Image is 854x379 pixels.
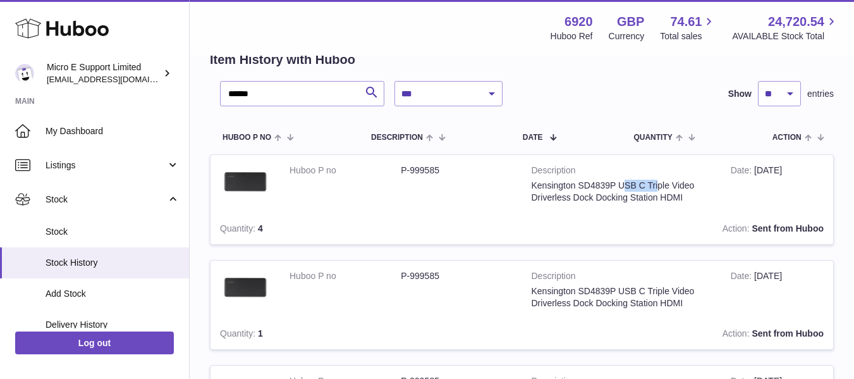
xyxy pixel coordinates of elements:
[46,125,180,137] span: My Dashboard
[660,13,716,42] a: 74.61 Total sales
[523,134,543,142] span: Date
[220,270,271,304] img: $_57.JPG
[609,30,645,42] div: Currency
[752,328,824,339] strong: Sent from Huboo
[401,270,512,282] dd: P-999585
[752,223,824,233] strong: Sent from Huboo
[47,74,186,84] span: [EMAIL_ADDRESS][DOMAIN_NAME]
[290,270,401,282] dt: Huboo P no
[772,134,802,142] span: Action
[732,30,839,42] span: AVAILABLE Stock Total
[46,194,166,206] span: Stock
[723,223,752,237] strong: Action
[47,61,161,85] div: Micro E Support Limited
[731,271,754,284] strong: Date
[768,13,824,30] span: 24,720.54
[46,159,166,171] span: Listings
[731,165,754,178] strong: Date
[210,51,355,68] h2: Item History with Huboo
[617,13,644,30] strong: GBP
[210,318,322,349] td: 1
[15,332,174,354] a: Log out
[723,328,752,342] strong: Action
[721,261,833,319] td: [DATE]
[46,226,180,238] span: Stock
[633,134,672,142] span: Quantity
[660,30,716,42] span: Total sales
[551,30,593,42] div: Huboo Ref
[401,165,512,177] dd: P-999585
[522,155,721,213] td: Kensington SD4839P USB C Triple Video Driverless Dock Docking Station HDMI
[46,257,180,269] span: Stock History
[564,13,593,30] strong: 6920
[807,88,834,100] span: entries
[220,165,271,198] img: $_57.JPG
[532,270,712,285] strong: Description
[15,64,34,83] img: contact@micropcsupport.com
[46,288,180,300] span: Add Stock
[670,13,702,30] span: 74.61
[210,213,322,244] td: 4
[220,328,258,342] strong: Quantity
[220,223,258,237] strong: Quantity
[290,165,401,177] dt: Huboo P no
[732,13,839,42] a: 24,720.54 AVAILABLE Stock Total
[522,261,721,319] td: Kensington SD4839P USB C Triple Video Driverless Dock Docking Station HDMI
[532,165,712,180] strong: Description
[371,134,423,142] span: Description
[721,155,833,213] td: [DATE]
[223,134,271,142] span: Huboo P no
[46,319,180,331] span: Delivery History
[728,88,752,100] label: Show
